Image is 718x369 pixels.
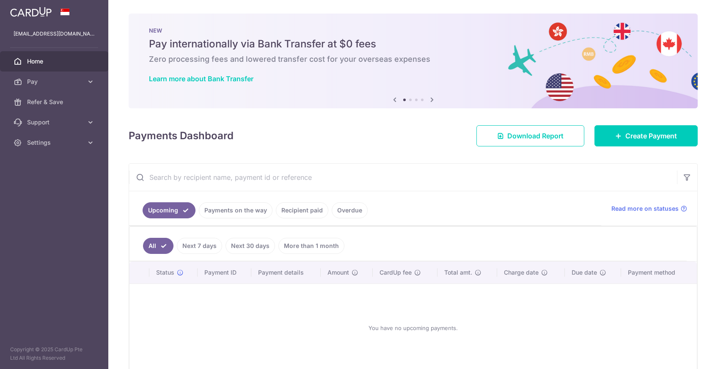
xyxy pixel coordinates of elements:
p: [EMAIL_ADDRESS][DOMAIN_NAME] [14,30,95,38]
span: Support [27,118,83,127]
a: More than 1 month [278,238,344,254]
a: Recipient paid [276,202,328,218]
span: Create Payment [625,131,677,141]
span: Read more on statuses [611,204,679,213]
span: Due date [572,268,597,277]
a: Next 30 days [226,238,275,254]
a: Read more on statuses [611,204,687,213]
a: Upcoming [143,202,195,218]
span: Refer & Save [27,98,83,106]
h5: Pay internationally via Bank Transfer at $0 fees [149,37,677,51]
span: Pay [27,77,83,86]
th: Payment details [251,262,321,284]
span: Amount [327,268,349,277]
a: Create Payment [594,125,698,146]
img: CardUp [10,7,52,17]
input: Search by recipient name, payment id or reference [129,164,677,191]
span: Download Report [507,131,564,141]
div: You have no upcoming payments. [140,291,687,365]
a: Payments on the way [199,202,272,218]
p: NEW [149,27,677,34]
a: All [143,238,173,254]
span: CardUp fee [380,268,412,277]
span: Status [156,268,174,277]
a: Next 7 days [177,238,222,254]
img: Bank transfer banner [129,14,698,108]
span: Total amt. [444,268,472,277]
a: Overdue [332,202,368,218]
span: Charge date [504,268,539,277]
span: Settings [27,138,83,147]
th: Payment method [621,262,697,284]
th: Payment ID [198,262,251,284]
span: Home [27,57,83,66]
a: Learn more about Bank Transfer [149,74,253,83]
h6: Zero processing fees and lowered transfer cost for your overseas expenses [149,54,677,64]
a: Download Report [476,125,584,146]
h4: Payments Dashboard [129,128,234,143]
